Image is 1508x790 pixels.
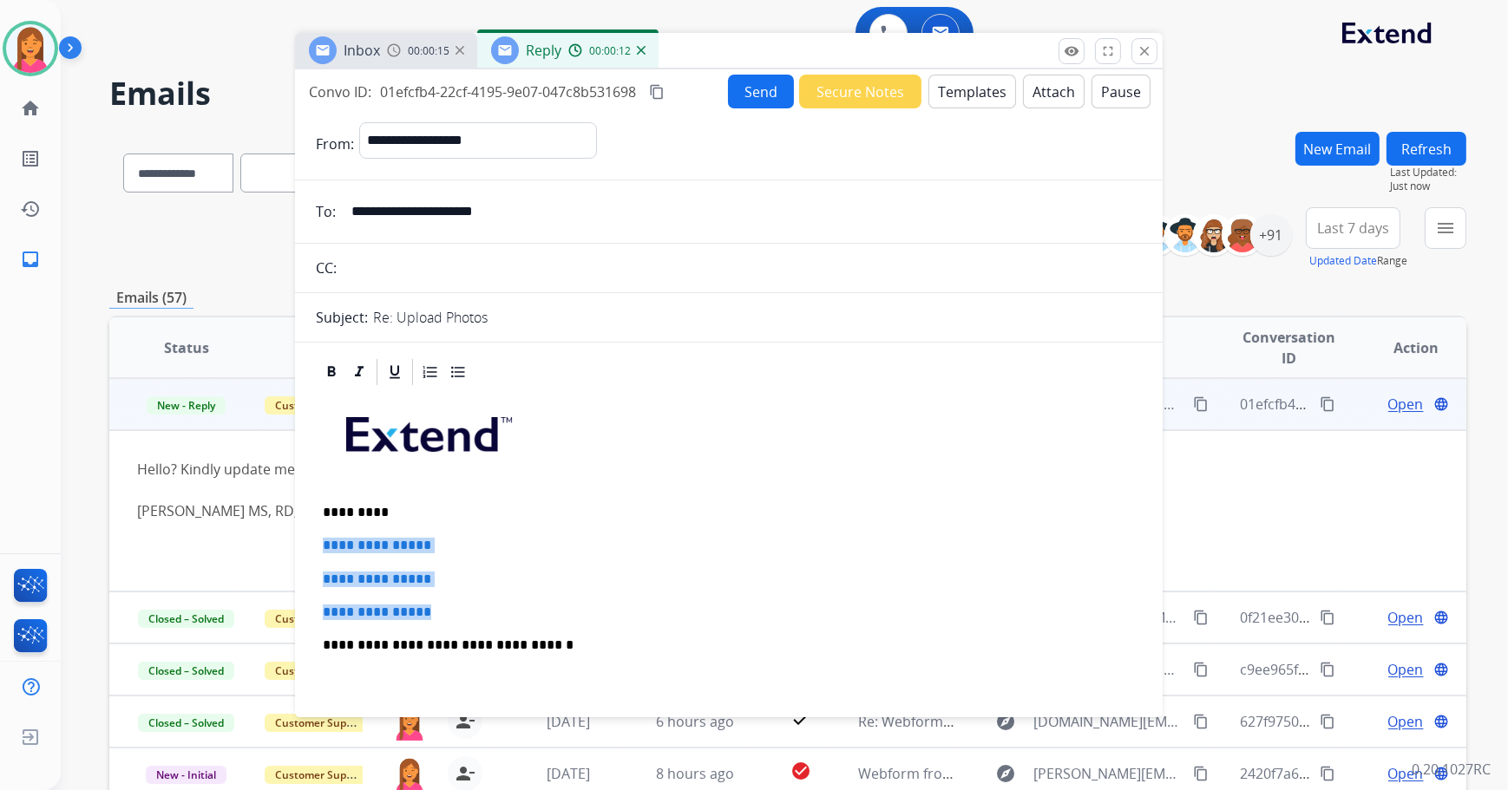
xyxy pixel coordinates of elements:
[656,764,734,783] span: 8 hours ago
[799,75,921,108] button: Secure Notes
[656,712,734,731] span: 6 hours ago
[346,359,372,385] div: Italic
[455,763,475,784] mat-icon: person_remove
[995,763,1016,784] mat-icon: explore
[344,41,380,60] span: Inbox
[1306,207,1400,249] button: Last 7 days
[138,662,234,680] span: Closed – Solved
[316,258,337,278] p: CC:
[1388,659,1424,680] span: Open
[265,714,377,732] span: Customer Support
[1309,253,1407,268] span: Range
[316,134,354,154] p: From:
[1387,132,1466,166] button: Refresh
[589,44,631,58] span: 00:00:12
[1240,608,1496,627] span: 0f21ee30-3642-42c5-adec-5622f0774f32
[146,766,226,784] span: New - Initial
[928,75,1016,108] button: Templates
[392,704,427,741] img: agent-avatar
[408,44,449,58] span: 00:00:15
[316,201,336,222] p: To:
[1193,714,1209,729] mat-icon: content_copy
[6,24,55,73] img: avatar
[790,708,811,729] mat-icon: check
[1092,75,1151,108] button: Pause
[455,711,475,732] mat-icon: person_remove
[649,84,665,100] mat-icon: content_copy
[1388,607,1424,628] span: Open
[1240,660,1498,679] span: c9ee965f-52e6-41eb-8c87-8f6990ac712c
[382,359,408,385] div: Underline
[265,662,377,680] span: Customer Support
[417,359,443,385] div: Ordered List
[20,199,41,219] mat-icon: history
[265,766,377,784] span: Customer Support
[1137,43,1152,59] mat-icon: close
[109,287,193,309] p: Emails (57)
[1240,327,1339,369] span: Conversation ID
[1240,764,1498,783] span: 2420f7a6-0044-471a-8634-fc4d7ed3ab8f
[380,82,636,101] span: 01efcfb4-22cf-4195-9e07-047c8b531698
[1240,395,1496,414] span: 01efcfb4-22cf-4195-9e07-047c8b531698
[265,396,377,415] span: Customer Support
[1433,610,1449,625] mat-icon: language
[20,148,41,169] mat-icon: list_alt
[1435,218,1456,238] mat-icon: menu
[1388,711,1424,732] span: Open
[1320,396,1335,412] mat-icon: content_copy
[1390,166,1466,180] span: Last Updated:
[1320,714,1335,729] mat-icon: content_copy
[1412,759,1491,780] p: 0.20.1027RC
[1388,763,1424,784] span: Open
[728,75,794,108] button: Send
[995,711,1016,732] mat-icon: explore
[137,500,1184,521] div: [PERSON_NAME] MS, RD, CSSD
[1033,763,1183,784] span: [PERSON_NAME][EMAIL_ADDRESS][PERSON_NAME][PERSON_NAME][DOMAIN_NAME]
[1023,75,1085,108] button: Attach
[20,98,41,119] mat-icon: home
[445,359,471,385] div: Bullet List
[1100,43,1116,59] mat-icon: fullscreen
[373,307,488,328] p: Re: Upload Photos
[1309,254,1377,268] button: Updated Date
[309,82,371,102] p: Convo ID:
[1320,766,1335,781] mat-icon: content_copy
[1433,662,1449,677] mat-icon: language
[526,41,561,60] span: Reply
[1193,610,1209,625] mat-icon: content_copy
[1193,662,1209,677] mat-icon: content_copy
[1320,610,1335,625] mat-icon: content_copy
[1433,396,1449,412] mat-icon: language
[164,337,209,358] span: Status
[265,610,377,628] span: Customer Support
[1240,712,1502,731] span: 627f9750-670c-4d2e-8c34-134b4f643bd3
[318,359,344,385] div: Bold
[20,249,41,270] mat-icon: inbox
[316,307,368,328] p: Subject:
[138,714,234,732] span: Closed – Solved
[137,459,1184,521] div: Hello? Kindly update me on my money!
[1317,225,1389,232] span: Last 7 days
[1339,317,1466,378] th: Action
[1388,394,1424,415] span: Open
[1320,662,1335,677] mat-icon: content_copy
[790,761,811,781] mat-icon: check_circle
[1390,180,1466,193] span: Just now
[1295,132,1380,166] button: New Email
[1193,396,1209,412] mat-icon: content_copy
[1433,714,1449,729] mat-icon: language
[547,764,590,783] span: [DATE]
[138,610,234,628] span: Closed – Solved
[1064,43,1079,59] mat-icon: remove_red_eye
[109,76,1466,111] h2: Emails
[1250,214,1292,256] div: +91
[547,712,590,731] span: [DATE]
[147,396,226,415] span: New - Reply
[858,712,1384,731] span: Re: Webform from [DOMAIN_NAME][EMAIL_ADDRESS][DOMAIN_NAME] on [DATE]
[1033,711,1183,732] span: [DOMAIN_NAME][EMAIL_ADDRESS][DOMAIN_NAME]
[1193,766,1209,781] mat-icon: content_copy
